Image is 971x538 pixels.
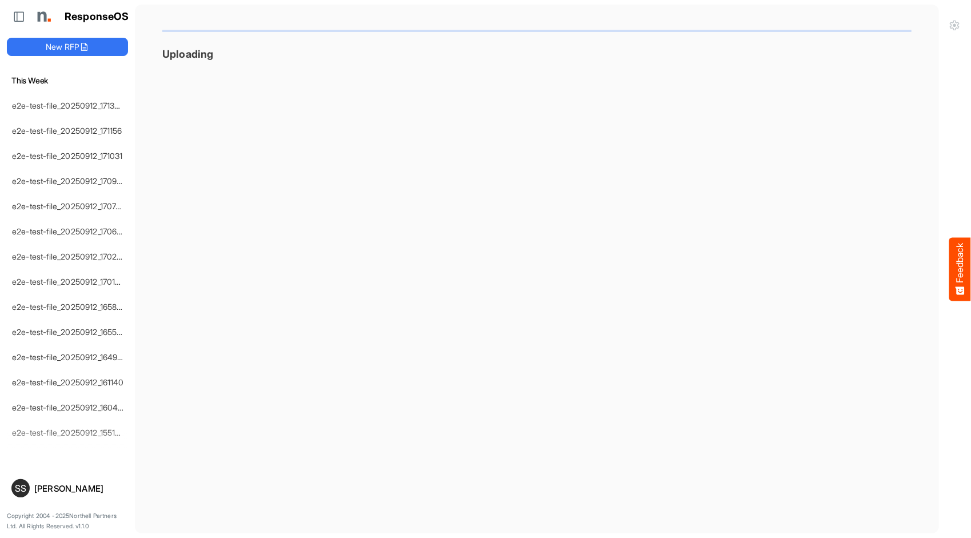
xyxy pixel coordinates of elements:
[12,101,125,110] a: e2e-test-file_20250912_171324
[34,484,123,493] div: [PERSON_NAME]
[31,5,54,28] img: Northell
[12,302,126,312] a: e2e-test-file_20250912_165858
[12,327,127,337] a: e2e-test-file_20250912_165500
[949,237,971,301] button: Feedback
[12,176,127,186] a: e2e-test-file_20250912_170908
[12,252,126,261] a: e2e-test-file_20250912_170222
[12,352,127,362] a: e2e-test-file_20250912_164942
[12,226,126,236] a: e2e-test-file_20250912_170636
[7,511,128,531] p: Copyright 2004 - 2025 Northell Partners Ltd. All Rights Reserved. v 1.1.0
[12,428,125,437] a: e2e-test-file_20250912_155107
[12,201,125,211] a: e2e-test-file_20250912_170747
[7,74,128,87] h6: This Week
[162,48,912,60] h3: Uploading
[12,126,122,136] a: e2e-test-file_20250912_171156
[12,151,123,161] a: e2e-test-file_20250912_171031
[65,11,129,23] h1: ResponseOS
[7,38,128,56] button: New RFP
[12,402,128,412] a: e2e-test-file_20250912_160454
[12,377,124,387] a: e2e-test-file_20250912_161140
[12,277,125,286] a: e2e-test-file_20250912_170108
[15,484,26,493] span: SS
